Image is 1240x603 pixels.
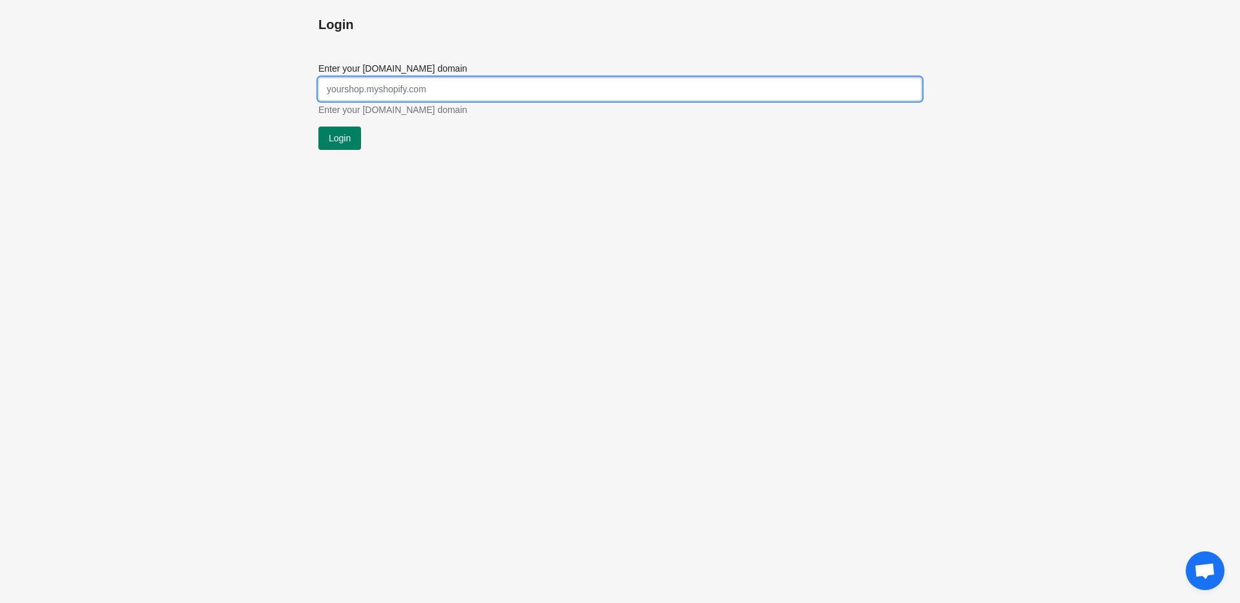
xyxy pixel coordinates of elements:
[329,133,351,143] span: Login
[318,105,467,115] span: Enter your [DOMAIN_NAME] domain
[318,127,361,150] button: Login
[318,77,922,101] input: yourshop.myshopify.com
[318,15,922,34] h1: Login
[318,62,467,75] label: Enter your [DOMAIN_NAME] domain
[1186,551,1224,590] a: Open chat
